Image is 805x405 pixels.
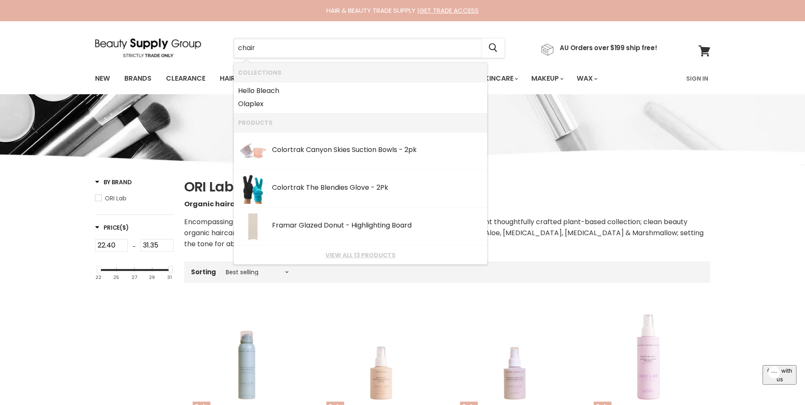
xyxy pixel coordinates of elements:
li: View All [234,245,487,264]
div: 27 [132,275,137,280]
li: Collections: Olaplex [234,97,487,113]
div: 31 [167,275,172,280]
img: 37087-The-Blendies_1080x_a0647d1d-b975-41dd-b265-865ba204431d.webp [238,174,268,204]
div: 22 [95,275,101,280]
span: Price [95,223,129,232]
li: Products: Framar Glazed Donut - Highlighting Board [234,208,487,245]
div: Colortrak The Blendies Glove - 2Pk [272,184,483,193]
a: Hello Bleach [238,84,483,98]
iframe: Gorgias live chat messenger [763,365,797,397]
p: Encompassing the principles of clean beauty and certified organics, ORI Lab aims to present thoug... [184,217,710,250]
div: 29 [149,275,155,280]
a: GET TRADE ACCESS [419,6,479,15]
div: Colortrak Canyon Skies Suction Bowls - 2pk [272,146,483,155]
span: ORI Lab [105,194,126,202]
div: Framar Glazed Donut - Highlighting Board [272,222,483,231]
img: 7100_CT---Canyon-Skies-Website-Images-1_1800x1800__55589_1800x1800_b491e7cf-6505-4eb6-82f9-c6dfe1... [238,136,268,166]
h1: ORI Lab [184,178,710,196]
a: Brands [118,70,158,87]
a: Makeup [525,70,569,87]
li: Products: Colortrak Canyon Skies Suction Bowls - 2pk [234,132,487,170]
a: Clearance [160,70,212,87]
button: Search [482,38,505,58]
h3: By Brand [95,178,132,186]
li: Products [234,113,487,132]
input: Max Price [140,239,174,252]
a: ORI Lab [95,194,174,203]
a: Skincare [474,70,523,87]
a: Olaplex [238,97,483,111]
label: Sorting [191,268,216,276]
li: Products: Colortrak The Blendies Glove - 2Pk [234,170,487,208]
input: Min Price [95,239,128,252]
li: Collections: Hello Bleach [234,82,487,98]
a: New [89,70,116,87]
input: Search [234,38,482,58]
a: Haircare [213,70,263,87]
ul: Main menu [89,66,643,91]
span: Organic haircare, made without compromise. [184,199,351,209]
nav: Main [84,66,721,91]
a: Sign In [681,70,713,87]
h3: Price($) [95,223,129,232]
a: View all 13 products [238,252,483,259]
span: ($) [120,223,129,232]
li: Collections [234,63,487,82]
img: glazed-acetate-board_200x.png [238,212,268,242]
div: HAIR & BEAUTY TRADE SUPPLY | [84,6,721,15]
div: - [128,239,140,254]
form: Product [233,38,505,58]
div: 25 [113,275,119,280]
a: Wax [570,70,603,87]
